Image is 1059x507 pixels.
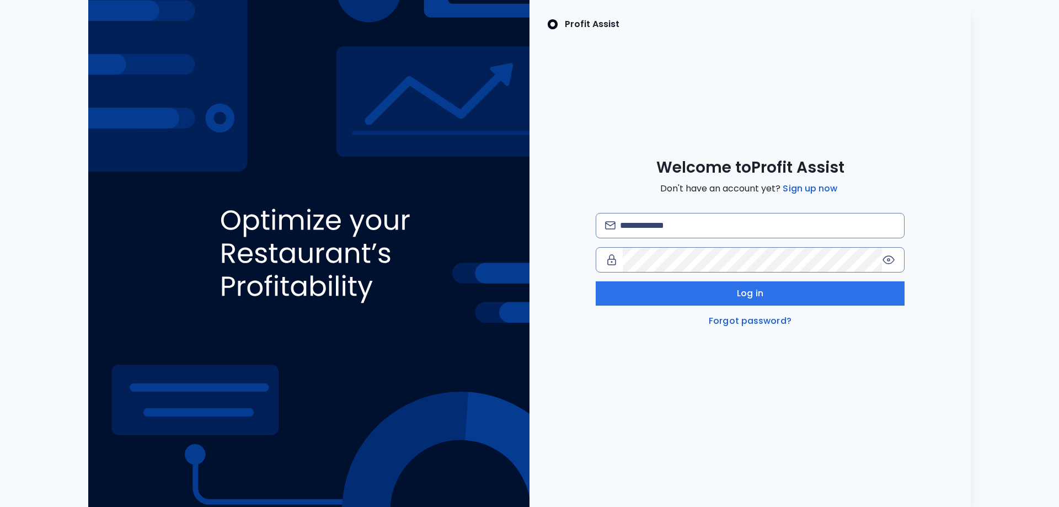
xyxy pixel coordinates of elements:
[780,182,839,195] a: Sign up now
[565,18,619,31] p: Profit Assist
[596,281,905,306] button: Log in
[605,221,616,230] img: email
[660,182,839,195] span: Don't have an account yet?
[547,18,558,31] img: SpotOn Logo
[737,287,763,300] span: Log in
[656,158,844,178] span: Welcome to Profit Assist
[707,314,794,328] a: Forgot password?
